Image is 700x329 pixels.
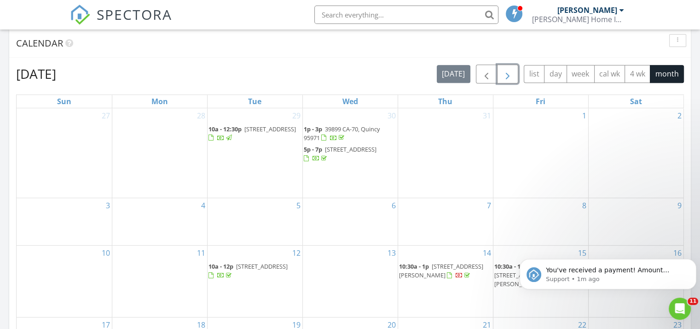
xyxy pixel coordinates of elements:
[398,245,493,317] td: Go to August 14, 2025
[386,246,398,260] a: Go to August 13, 2025
[208,262,233,270] span: 10a - 12p
[295,198,302,213] a: Go to August 5, 2025
[207,108,302,198] td: Go to July 29, 2025
[398,198,493,245] td: Go to August 7, 2025
[588,108,683,198] td: Go to August 2, 2025
[207,245,302,317] td: Go to August 12, 2025
[70,12,172,32] a: SPECTORA
[304,145,322,153] span: 5p - 7p
[494,271,546,288] span: [STREET_ADDRESS][PERSON_NAME]
[494,261,587,290] a: 10:30a - 12:30p [STREET_ADDRESS][PERSON_NAME]
[304,124,397,144] a: 1p - 3p 39899 CA-70, Quincy 95971
[399,262,429,270] span: 10:30a - 1p
[493,108,588,198] td: Go to August 1, 2025
[524,65,544,83] button: list
[208,262,288,279] a: 10a - 12p [STREET_ADDRESS]
[341,95,360,108] a: Wednesday
[100,246,112,260] a: Go to August 10, 2025
[208,125,296,142] a: 10a - 12:30p [STREET_ADDRESS]
[476,65,498,83] button: Previous month
[399,261,492,281] a: 10:30a - 1p [STREET_ADDRESS][PERSON_NAME]
[494,262,567,288] a: 10:30a - 12:30p [STREET_ADDRESS][PERSON_NAME]
[436,95,454,108] a: Thursday
[244,125,296,133] span: [STREET_ADDRESS]
[97,5,172,24] span: SPECTORA
[304,145,376,162] a: 5p - 7p [STREET_ADDRESS]
[302,108,398,198] td: Go to July 30, 2025
[481,246,493,260] a: Go to August 14, 2025
[557,6,617,15] div: [PERSON_NAME]
[580,198,588,213] a: Go to August 8, 2025
[55,95,73,108] a: Sunday
[17,108,112,198] td: Go to July 27, 2025
[534,95,547,108] a: Friday
[390,198,398,213] a: Go to August 6, 2025
[481,108,493,123] a: Go to July 31, 2025
[112,245,207,317] td: Go to August 11, 2025
[208,261,301,281] a: 10a - 12p [STREET_ADDRESS]
[16,37,63,49] span: Calendar
[567,65,595,83] button: week
[304,125,380,142] a: 1p - 3p 39899 CA-70, Quincy 95971
[544,65,567,83] button: day
[246,95,263,108] a: Tuesday
[386,108,398,123] a: Go to July 30, 2025
[650,65,684,83] button: month
[588,198,683,245] td: Go to August 9, 2025
[516,240,700,304] iframe: Intercom notifications message
[304,125,380,142] span: 39899 CA-70, Quincy 95971
[669,298,691,320] iframe: Intercom live chat
[208,124,301,144] a: 10a - 12:30p [STREET_ADDRESS]
[208,125,242,133] span: 10a - 12:30p
[100,108,112,123] a: Go to July 27, 2025
[437,65,470,83] button: [DATE]
[493,198,588,245] td: Go to August 8, 2025
[236,262,288,270] span: [STREET_ADDRESS]
[104,198,112,213] a: Go to August 3, 2025
[399,262,483,279] span: [STREET_ADDRESS][PERSON_NAME]
[314,6,498,24] input: Search everything...
[70,5,90,25] img: The Best Home Inspection Software - Spectora
[325,145,376,153] span: [STREET_ADDRESS]
[112,198,207,245] td: Go to August 4, 2025
[150,95,170,108] a: Monday
[199,198,207,213] a: Go to August 4, 2025
[290,246,302,260] a: Go to August 12, 2025
[676,198,683,213] a: Go to August 9, 2025
[195,246,207,260] a: Go to August 11, 2025
[580,108,588,123] a: Go to August 1, 2025
[676,108,683,123] a: Go to August 2, 2025
[594,65,625,83] button: cal wk
[625,65,650,83] button: 4 wk
[195,108,207,123] a: Go to July 28, 2025
[494,262,536,270] span: 10:30a - 12:30p
[304,144,397,164] a: 5p - 7p [STREET_ADDRESS]
[17,245,112,317] td: Go to August 10, 2025
[532,15,624,24] div: Lucky Linford Home Inspections
[290,108,302,123] a: Go to July 29, 2025
[207,198,302,245] td: Go to August 5, 2025
[17,198,112,245] td: Go to August 3, 2025
[485,198,493,213] a: Go to August 7, 2025
[304,125,322,133] span: 1p - 3p
[399,262,483,279] a: 10:30a - 1p [STREET_ADDRESS][PERSON_NAME]
[497,65,519,83] button: Next month
[112,108,207,198] td: Go to July 28, 2025
[302,198,398,245] td: Go to August 6, 2025
[628,95,644,108] a: Saturday
[398,108,493,198] td: Go to July 31, 2025
[302,245,398,317] td: Go to August 13, 2025
[16,65,56,83] h2: [DATE]
[493,245,588,317] td: Go to August 15, 2025
[688,298,698,305] span: 11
